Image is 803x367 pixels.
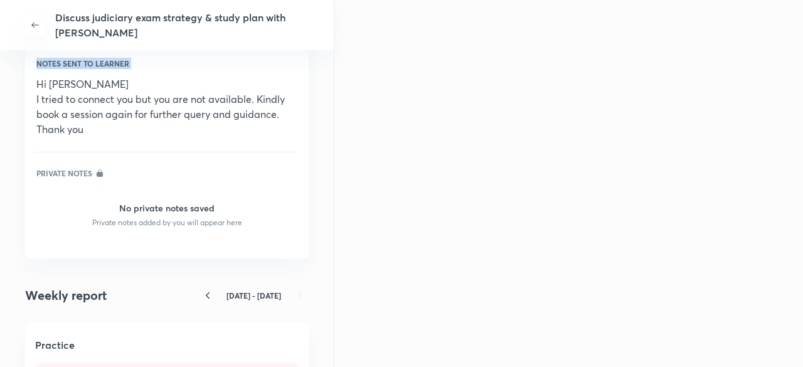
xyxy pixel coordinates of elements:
[36,92,297,122] p: I tried to connect you but you are not available. Kindly book a session again for further query a...
[226,290,281,301] p: [DATE] - [DATE]
[49,10,83,20] span: Support
[36,168,92,179] p: Private notes
[35,338,299,353] h5: Practice
[36,58,297,69] p: Notes sent to learner
[25,286,107,305] h4: Weekly report
[36,77,297,92] p: Hi [PERSON_NAME]
[36,122,297,137] p: Thank you
[36,201,297,215] p: No private notes saved
[36,217,297,228] p: Private notes added by you will appear here
[55,10,306,40] p: Discuss judiciary exam strategy & study plan with [PERSON_NAME]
